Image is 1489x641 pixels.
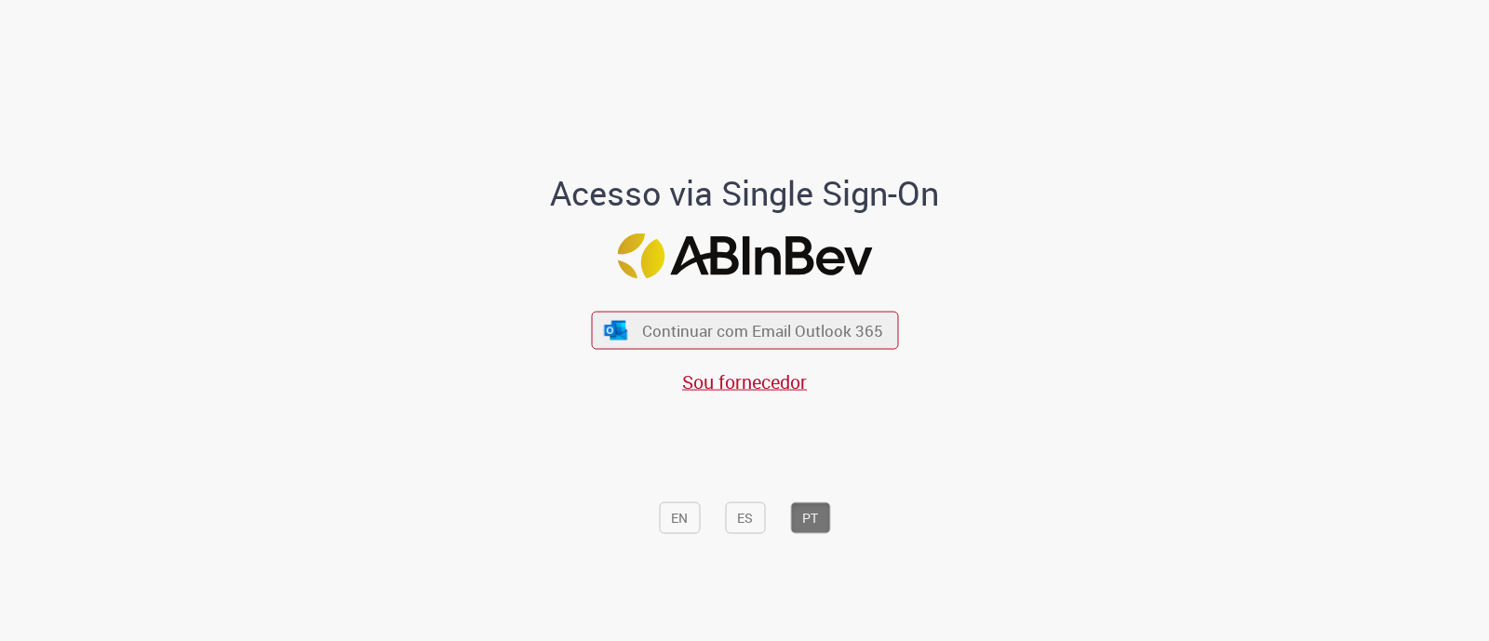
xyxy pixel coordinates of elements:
span: Continuar com Email Outlook 365 [642,320,883,341]
button: PT [790,501,830,533]
button: ES [725,501,765,533]
button: EN [659,501,700,533]
a: Sou fornecedor [682,369,807,394]
button: ícone Azure/Microsoft 360 Continuar com Email Outlook 365 [591,312,898,350]
h1: Acesso via Single Sign-On [487,174,1003,211]
img: Logo ABInBev [617,234,872,279]
img: ícone Azure/Microsoft 360 [603,320,629,340]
